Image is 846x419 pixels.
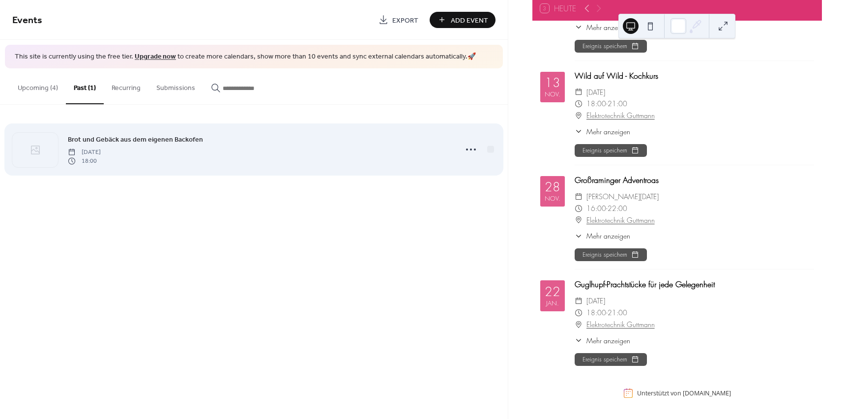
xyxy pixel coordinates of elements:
[586,191,659,203] span: [PERSON_NAME][DATE]
[546,300,559,306] div: Jan.
[371,12,426,28] a: Export
[545,195,560,202] div: Nov.
[575,319,583,330] div: ​
[68,157,101,166] span: 18:00
[68,134,203,145] span: Brot und Gebäck aus dem eigenen Backofen
[575,335,630,346] button: ​Mehr anzeigen
[68,134,203,145] a: Brot und Gebäck aus dem eigenen Backofen
[575,87,583,98] div: ​
[12,11,42,30] span: Events
[608,307,627,319] span: 21:00
[451,15,488,26] span: Add Event
[575,174,814,186] div: Großraminger Adventroas
[430,12,496,28] button: Add Event
[575,203,583,214] div: ​
[586,126,630,137] span: Mehr anzeigen
[606,98,608,110] span: -
[586,203,606,214] span: 16:00
[575,110,583,121] div: ​
[586,319,655,330] a: Elektrotechnik Guttmann
[15,52,476,62] span: This site is currently using the free tier. to create more calendars, show more than 10 events an...
[683,389,731,397] a: [DOMAIN_NAME]
[586,98,606,110] span: 18:00
[575,231,583,241] div: ​
[586,295,605,307] span: [DATE]
[575,248,647,261] button: Ereignis speichern
[586,110,655,121] a: Elektrotechnik Guttmann
[637,389,731,397] div: Unterstützt von
[586,307,606,319] span: 18:00
[586,214,655,226] a: Elektrotechnik Guttmann
[575,353,647,366] button: Ereignis speichern
[575,22,583,32] div: ​
[10,68,66,103] button: Upcoming (4)
[68,148,101,156] span: [DATE]
[575,231,630,241] button: ​Mehr anzeigen
[608,203,627,214] span: 22:00
[575,295,583,307] div: ​
[545,181,560,193] div: 28
[148,68,203,103] button: Submissions
[575,70,814,82] div: Wild auf Wild - Kochkurs
[606,307,608,319] span: -
[586,231,630,241] span: Mehr anzeigen
[606,203,608,214] span: -
[586,87,605,98] span: [DATE]
[104,68,148,103] button: Recurring
[575,214,583,226] div: ​
[392,15,418,26] span: Export
[575,307,583,319] div: ​
[575,335,583,346] div: ​
[608,98,627,110] span: 21:00
[575,144,647,157] button: Ereignis speichern
[586,22,630,32] span: Mehr anzeigen
[575,126,630,137] button: ​Mehr anzeigen
[575,98,583,110] div: ​
[575,40,647,53] button: Ereignis speichern
[575,126,583,137] div: ​
[545,77,560,89] div: 13
[575,191,583,203] div: ​
[545,286,560,298] div: 22
[575,278,814,290] div: Guglhupf-Prachtstücke für jede Gelegenheit
[586,335,630,346] span: Mehr anzeigen
[575,22,630,32] button: ​Mehr anzeigen
[135,50,176,63] a: Upgrade now
[66,68,104,104] button: Past (1)
[545,91,560,97] div: Nov.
